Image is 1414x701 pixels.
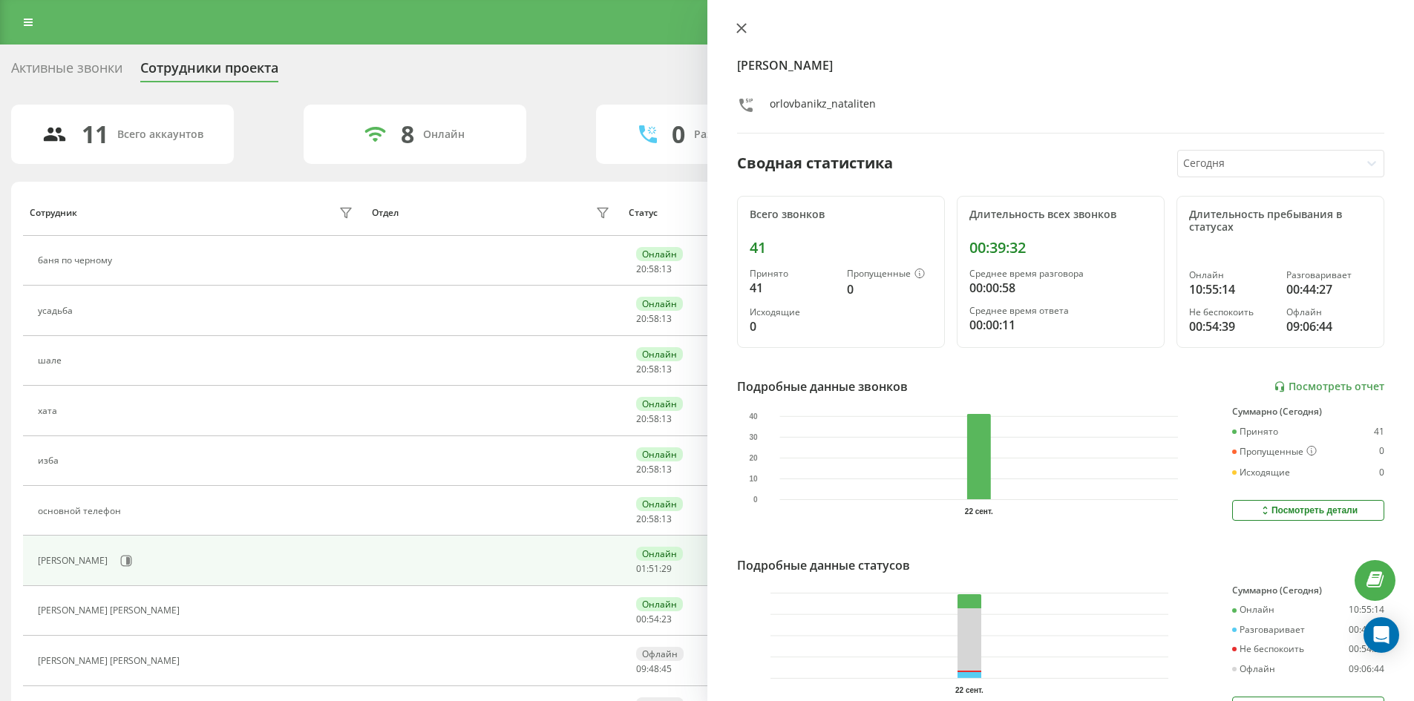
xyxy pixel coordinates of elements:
div: Онлайн [1189,270,1274,280]
span: 58 [649,363,659,375]
div: 00:00:11 [969,316,1152,334]
div: Онлайн [636,347,683,361]
a: Посмотреть отчет [1274,381,1384,393]
div: Не беспокоить [1232,644,1304,654]
div: Принято [1232,427,1278,437]
span: 20 [636,513,647,525]
div: Суммарно (Сегодня) [1232,585,1384,596]
div: 00:44:27 [1349,625,1384,635]
div: Сотрудник [30,208,77,218]
span: 58 [649,312,659,325]
div: : : [636,664,672,674]
div: 0 [750,317,835,335]
span: 29 [661,562,672,575]
span: 45 [661,662,672,675]
div: Разговаривают [694,128,775,141]
div: 0 [672,120,685,148]
div: Онлайн [636,597,683,611]
div: 10:55:14 [1349,605,1384,615]
div: Разговаривает [1232,625,1305,635]
text: 22 сент. [964,507,992,516]
div: 41 [750,239,932,257]
div: : : [636,514,672,524]
div: хата [38,406,61,416]
div: 00:54:39 [1189,317,1274,335]
span: 58 [649,412,659,425]
div: Принято [750,269,835,279]
div: : : [636,564,672,574]
div: Активные звонки [11,60,122,83]
span: 20 [636,463,647,475]
div: Онлайн [636,397,683,411]
div: Длительность всех звонков [969,208,1152,221]
div: Онлайн [636,497,683,511]
span: 01 [636,562,647,575]
div: : : [636,464,672,475]
div: Open Intercom Messenger [1364,617,1399,653]
div: Всего аккаунтов [117,128,203,141]
text: 20 [749,454,758,462]
div: 09:06:44 [1286,317,1372,335]
div: Всего звонков [750,208,932,221]
div: Статус [629,208,658,218]
div: 0 [1379,446,1384,458]
text: 0 [753,496,757,504]
div: Офлайн [1286,307,1372,317]
div: : : [636,314,672,324]
div: : : [636,264,672,274]
div: Онлайн [636,297,683,311]
span: 51 [649,562,659,575]
div: Офлайн [636,647,684,661]
div: Длительность пребывания в статусах [1189,208,1372,234]
div: 00:00:58 [969,279,1152,297]
div: : : [636,414,672,424]
span: 20 [636,263,647,275]
div: 41 [1374,427,1384,437]
button: Посмотреть детали [1232,500,1384,521]
span: 20 [636,312,647,325]
div: 10:55:14 [1189,280,1274,298]
span: 13 [661,363,672,375]
div: Пропущенные [847,269,932,280]
div: Онлайн [636,547,683,561]
span: 13 [661,412,672,425]
h4: [PERSON_NAME] [737,56,1385,74]
div: 8 [401,120,414,148]
div: Пропущенные [1232,446,1317,458]
div: orlovbanikz_nataliten [770,96,876,118]
div: Онлайн [636,247,683,261]
span: 13 [661,312,672,325]
div: 41 [750,279,835,297]
div: 00:44:27 [1286,280,1372,298]
div: Суммарно (Сегодня) [1232,407,1384,417]
div: Посмотреть детали [1259,504,1358,516]
div: Не беспокоить [1189,307,1274,317]
text: 22 сент. [955,686,983,694]
span: 09 [636,662,647,675]
div: Онлайн [636,447,683,461]
span: 48 [649,662,659,675]
text: 10 [749,475,758,483]
div: Сводная статистика [737,152,893,174]
span: 23 [661,613,672,625]
span: 20 [636,363,647,375]
div: шале [38,355,65,366]
div: Подробные данные статусов [737,556,910,574]
span: 58 [649,263,659,275]
span: 20 [636,412,647,425]
span: 58 [649,463,659,475]
span: 54 [649,613,659,625]
div: усадьба [38,306,76,316]
span: 13 [661,513,672,525]
div: 09:06:44 [1349,664,1384,674]
div: Онлайн [1232,605,1274,615]
div: Разговаривает [1286,270,1372,280]
div: 11 [82,120,108,148]
div: основной телефон [38,506,125,516]
div: Сотрудники проекта [140,60,278,83]
div: Исходящие [750,307,835,317]
div: изба [38,455,62,466]
div: [PERSON_NAME] [38,556,111,566]
div: 0 [847,280,932,298]
div: Подробные данные звонков [737,378,908,395]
